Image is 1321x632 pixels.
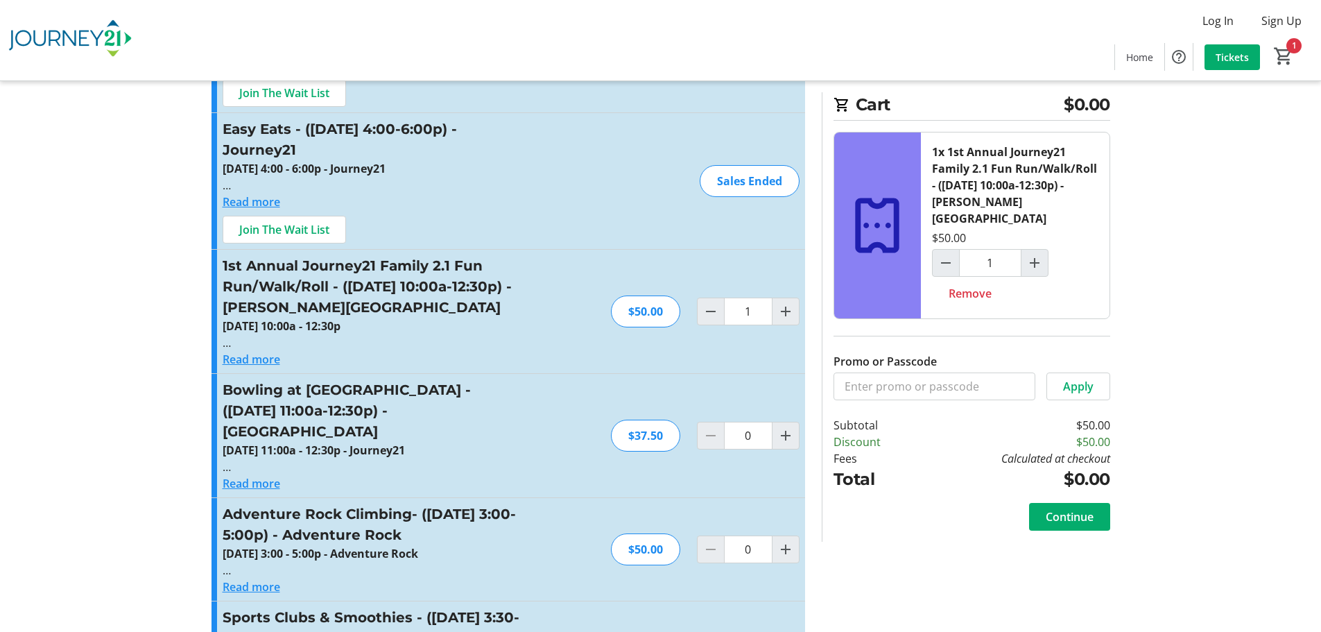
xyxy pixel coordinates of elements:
[1064,92,1110,117] span: $0.00
[1205,44,1260,70] a: Tickets
[917,450,1110,467] td: Calculated at checkout
[933,250,959,276] button: Decrement by one
[772,422,799,449] button: Increment by one
[724,422,772,450] input: Bowling at Sussex - (September 14 - 11:00a-12:30p) - Sussex Bowl Quantity
[223,504,526,545] h3: Adventure Rock Climbing- ([DATE] 3:00-5:00p) - Adventure Rock
[1165,43,1193,71] button: Help
[834,434,917,450] td: Discount
[8,6,132,75] img: Journey21's Logo
[724,298,772,325] input: 1st Annual Journey21 Family 2.1 Fun Run/Walk/Roll - (September 13 - 10:00a-12:30p) - Lapham Peak ...
[223,475,280,492] button: Read more
[834,92,1110,121] h2: Cart
[1029,503,1110,531] button: Continue
[223,255,526,318] h3: 1st Annual Journey21 Family 2.1 Fun Run/Walk/Roll - ([DATE] 10:00a-12:30p) - [PERSON_NAME][GEOGRA...
[932,230,966,246] div: $50.00
[959,249,1021,277] input: 1st Annual Journey21 Family 2.1 Fun Run/Walk/Roll - (September 13 - 10:00a-12:30p) - Lapham Peak ...
[223,351,280,368] button: Read more
[223,119,526,160] h3: Easy Eats - ([DATE] 4:00-6:00p) - Journey21
[932,144,1098,227] div: 1x 1st Annual Journey21 Family 2.1 Fun Run/Walk/Roll - ([DATE] 10:00a-12:30p) - [PERSON_NAME][GEO...
[834,467,917,492] td: Total
[834,373,1035,400] input: Enter promo or passcode
[611,420,680,452] div: $37.50
[223,579,280,595] button: Read more
[223,443,405,458] strong: [DATE] 11:00a - 12:30p - Journey21
[834,450,917,467] td: Fees
[1191,10,1245,32] button: Log In
[1046,509,1094,525] span: Continue
[223,379,526,442] h3: Bowling at [GEOGRAPHIC_DATA] - ([DATE] 11:00a-12:30p) - [GEOGRAPHIC_DATA]
[223,216,346,244] button: Join The Wait List
[724,536,772,563] input: Adventure Rock Climbing- (September 14 - 3:00-5:00p) - Adventure Rock Quantity
[834,353,937,370] label: Promo or Passcode
[1202,12,1234,29] span: Log In
[772,298,799,325] button: Increment by one
[917,467,1110,492] td: $0.00
[611,296,680,327] div: $50.00
[1250,10,1313,32] button: Sign Up
[239,221,329,238] span: Join The Wait List
[1126,50,1153,65] span: Home
[1021,250,1048,276] button: Increment by one
[1063,378,1094,395] span: Apply
[772,536,799,563] button: Increment by one
[223,79,346,107] button: Join The Wait List
[223,546,418,561] strong: [DATE] 3:00 - 5:00p - Adventure Rock
[698,298,724,325] button: Decrement by one
[917,417,1110,434] td: $50.00
[1271,44,1296,69] button: Cart
[611,533,680,565] div: $50.00
[834,417,917,434] td: Subtotal
[932,280,1008,307] button: Remove
[223,161,386,176] strong: [DATE] 4:00 - 6:00p - Journey21
[1261,12,1302,29] span: Sign Up
[917,434,1110,450] td: $50.00
[1216,50,1249,65] span: Tickets
[1046,373,1110,400] button: Apply
[223,194,280,210] button: Read more
[223,318,340,334] strong: [DATE] 10:00a - 12:30p
[700,165,800,197] div: Sales Ended
[1115,44,1164,70] a: Home
[949,285,992,302] span: Remove
[239,85,329,101] span: Join The Wait List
